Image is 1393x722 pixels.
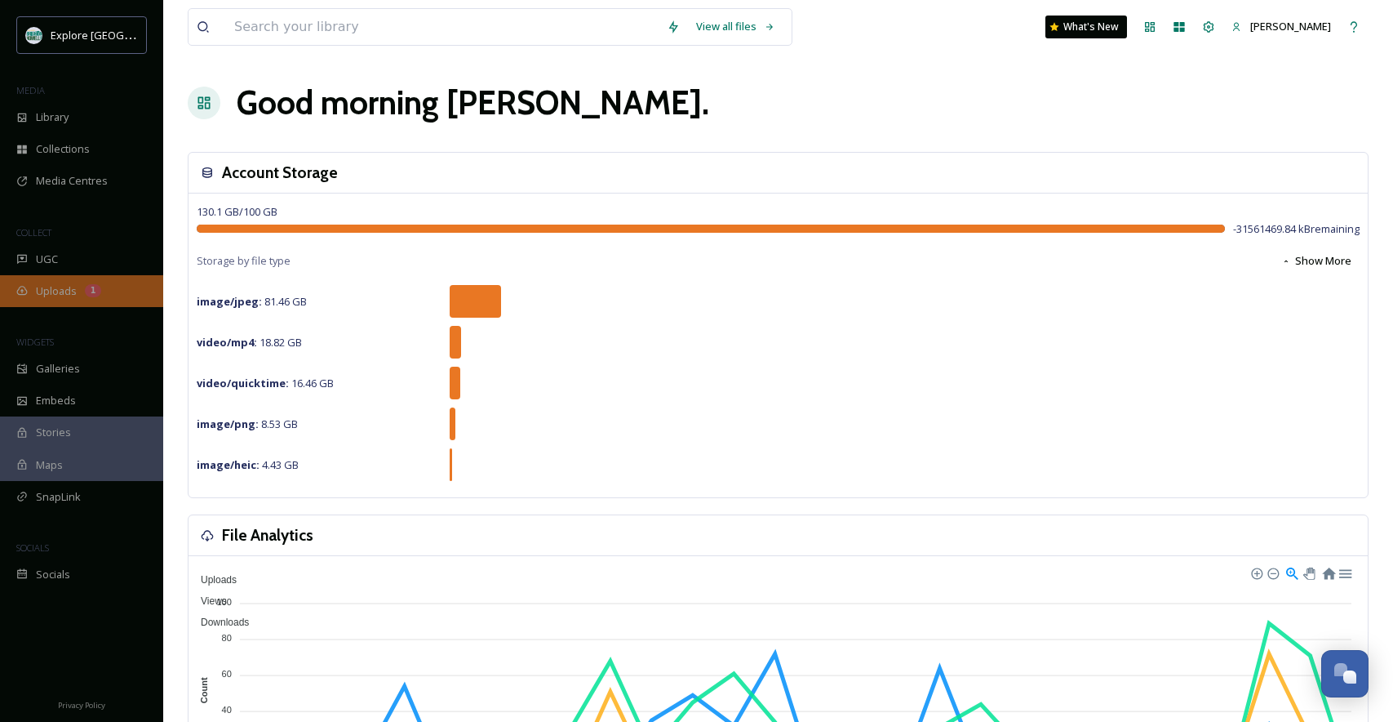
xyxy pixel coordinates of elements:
span: 8.53 GB [197,417,298,431]
span: Downloads [189,617,249,628]
strong: video/quicktime : [197,376,289,390]
button: Show More [1273,245,1360,277]
span: Library [36,109,69,125]
tspan: 40 [222,705,232,715]
div: Panning [1303,568,1313,577]
span: UGC [36,252,58,267]
span: Collections [36,141,90,157]
tspan: 60 [222,669,232,679]
span: [PERSON_NAME] [1250,19,1331,33]
span: Explore [GEOGRAPHIC_DATA][PERSON_NAME] [51,27,275,42]
a: View all files [688,11,783,42]
tspan: 80 [222,633,232,643]
span: 130.1 GB / 100 GB [197,204,277,219]
span: Privacy Policy [58,700,105,711]
span: 18.82 GB [197,335,302,350]
strong: image/png : [197,417,259,431]
strong: video/mp4 : [197,335,257,350]
span: 16.46 GB [197,376,334,390]
span: Embeds [36,393,76,408]
span: 4.43 GB [197,457,299,472]
span: -31561469.84 kB remaining [1233,221,1360,237]
div: Zoom In [1250,567,1262,578]
div: Selection Zoom [1284,565,1298,579]
span: MEDIA [16,84,45,96]
div: 1 [85,284,101,297]
span: Uploads [36,283,77,299]
span: Views [189,595,227,607]
span: Galleries [36,361,80,377]
span: COLLECT [16,226,51,238]
span: Storage by file type [197,253,291,269]
div: Menu [1338,565,1351,579]
a: [PERSON_NAME] [1223,11,1339,42]
span: Socials [36,567,70,582]
h3: Account Storage [222,161,338,185]
span: Maps [36,457,63,473]
input: Search your library [226,9,659,45]
span: Media Centres [36,173,108,189]
span: Stories [36,425,71,440]
span: Uploads [189,574,237,586]
a: What's New [1045,16,1127,38]
a: Privacy Policy [58,694,105,714]
span: 81.46 GB [197,294,307,309]
span: SOCIALS [16,541,49,554]
text: Count [199,677,209,703]
h1: Good morning [PERSON_NAME] . [237,78,709,127]
h3: File Analytics [222,524,313,547]
tspan: 100 [217,596,232,606]
strong: image/jpeg : [197,294,262,309]
span: WIDGETS [16,336,54,348]
strong: image/heic : [197,457,260,472]
button: Open Chat [1321,650,1369,697]
div: Zoom Out [1267,567,1278,578]
div: Reset Zoom [1321,565,1335,579]
img: 67e7af72-b6c8-455a-acf8-98e6fe1b68aa.avif [26,27,42,43]
span: SnapLink [36,489,81,505]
